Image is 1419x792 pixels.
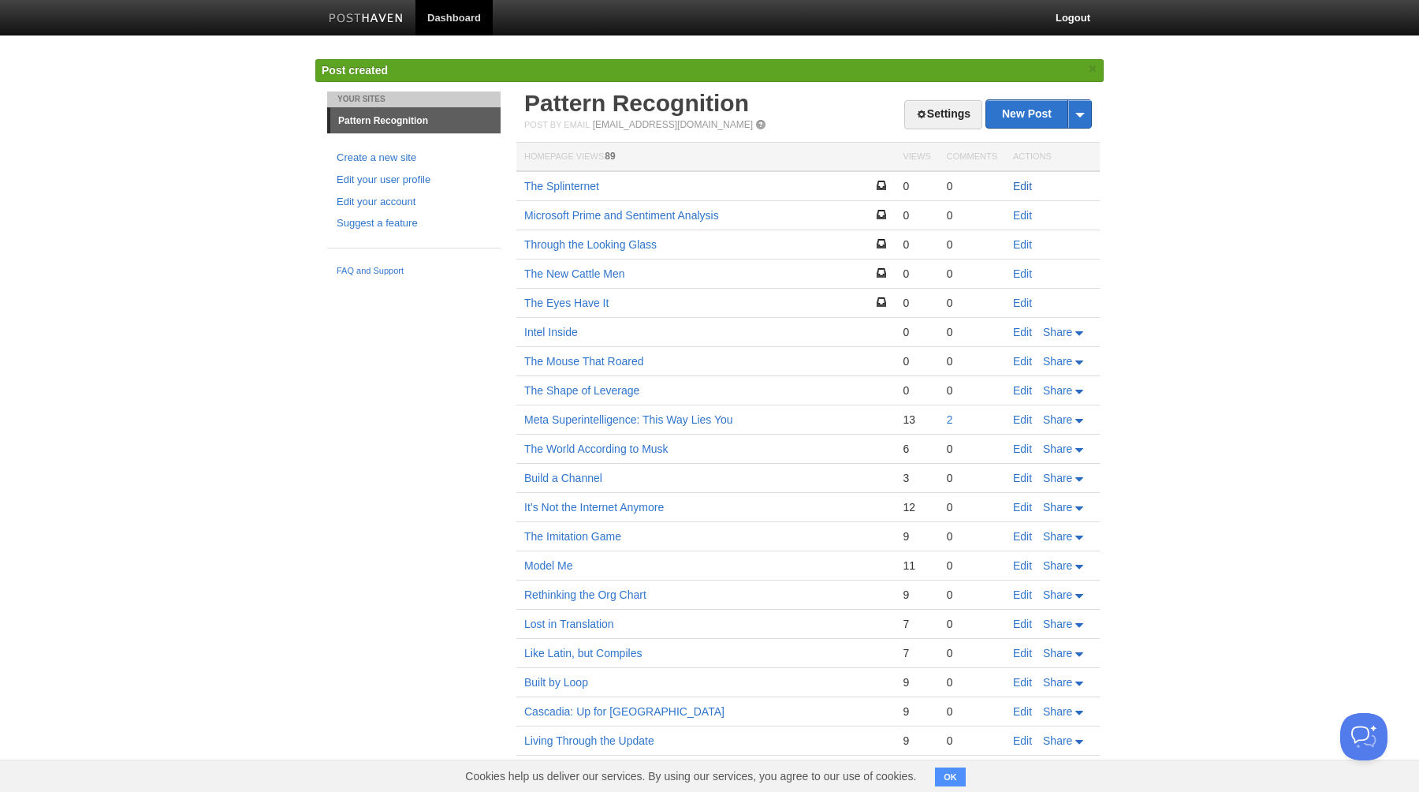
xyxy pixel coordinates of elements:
a: Edit [1013,209,1032,222]
a: Cascadia: Up for [GEOGRAPHIC_DATA] [524,705,724,718]
a: Model Me [524,559,572,572]
div: 0 [947,588,997,602]
div: 0 [947,529,997,544]
div: 0 [903,208,930,222]
div: 0 [947,734,997,748]
div: 0 [947,296,997,310]
th: Homepage Views [516,143,895,172]
span: Share [1043,355,1072,368]
div: 0 [947,675,997,689]
div: 7 [903,646,930,660]
span: Share [1043,413,1072,426]
a: The Shape of Leverage [524,384,639,397]
a: Build a Channel [524,472,602,484]
span: Share [1043,384,1072,397]
a: The Splinternet [524,180,599,192]
th: Views [895,143,938,172]
button: OK [935,768,966,786]
div: 3 [903,471,930,485]
div: 0 [947,179,997,193]
div: 9 [903,734,930,748]
a: The Mouse That Roared [524,355,644,368]
a: Rethinking the Org Chart [524,588,646,601]
div: 12 [903,500,930,514]
div: 0 [947,383,997,398]
div: 0 [947,500,997,514]
a: Edit [1013,705,1032,718]
a: Edit [1013,238,1032,251]
a: Edit [1013,443,1032,455]
div: 0 [903,325,930,339]
span: Share [1043,501,1072,514]
span: Share [1043,559,1072,572]
a: Living Through the Update [524,734,654,747]
div: 0 [947,442,997,456]
a: Edit [1013,297,1032,309]
div: 9 [903,675,930,689]
img: Posthaven-bar [329,13,404,25]
div: 0 [903,354,930,368]
div: 0 [947,237,997,252]
div: 9 [903,704,930,719]
a: Settings [904,100,982,129]
a: Meta Superintelligence: This Way Lies You [524,413,733,426]
span: Share [1043,618,1072,630]
a: Edit your user profile [337,172,491,189]
a: [EMAIL_ADDRESS][DOMAIN_NAME] [593,119,753,130]
a: Edit [1013,501,1032,514]
span: Share [1043,472,1072,484]
a: Edit [1013,384,1032,397]
div: 13 [903,413,930,427]
a: Edit [1013,588,1032,601]
a: Pattern Recognition [524,90,749,116]
div: 7 [903,617,930,631]
a: The New Cattle Men [524,267,625,280]
div: 0 [903,179,930,193]
a: Edit [1013,267,1032,280]
div: 0 [903,383,930,398]
div: 0 [903,296,930,310]
div: 0 [947,354,997,368]
span: Post by Email [524,120,590,129]
a: Microsoft Prime and Sentiment Analysis [524,209,719,222]
span: Share [1043,705,1072,718]
a: Through the Looking Glass [524,238,657,251]
iframe: Help Scout Beacon - Open [1340,713,1387,760]
div: 0 [947,646,997,660]
div: 0 [903,237,930,252]
a: Edit [1013,618,1032,630]
div: 0 [947,559,997,573]
a: Edit [1013,647,1032,659]
div: 0 [947,325,997,339]
a: Intel Inside [524,326,578,338]
a: Built by Loop [524,676,588,689]
div: 11 [903,559,930,573]
a: 2 [947,413,953,426]
div: 9 [903,588,930,602]
a: Suggest a feature [337,215,491,232]
a: Edit [1013,559,1032,572]
a: Edit [1013,734,1032,747]
a: The World According to Musk [524,443,669,455]
a: New Post [986,100,1091,128]
a: Edit [1013,530,1032,543]
div: 9 [903,529,930,544]
div: 0 [903,267,930,281]
span: 89 [605,151,615,162]
th: Comments [939,143,1005,172]
a: The Imitation Game [524,530,621,543]
a: × [1086,59,1100,79]
span: Share [1043,443,1072,455]
a: It’s Not the Internet Anymore [524,501,664,514]
div: 0 [947,267,997,281]
div: 0 [947,471,997,485]
li: Your Sites [327,92,501,107]
a: Like Latin, but Compiles [524,647,642,659]
a: The Eyes Have It [524,297,609,309]
span: Share [1043,734,1072,747]
span: Share [1043,530,1072,543]
span: Post created [322,64,388,77]
span: Share [1043,588,1072,601]
a: Create a new site [337,150,491,166]
div: 0 [947,617,997,631]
